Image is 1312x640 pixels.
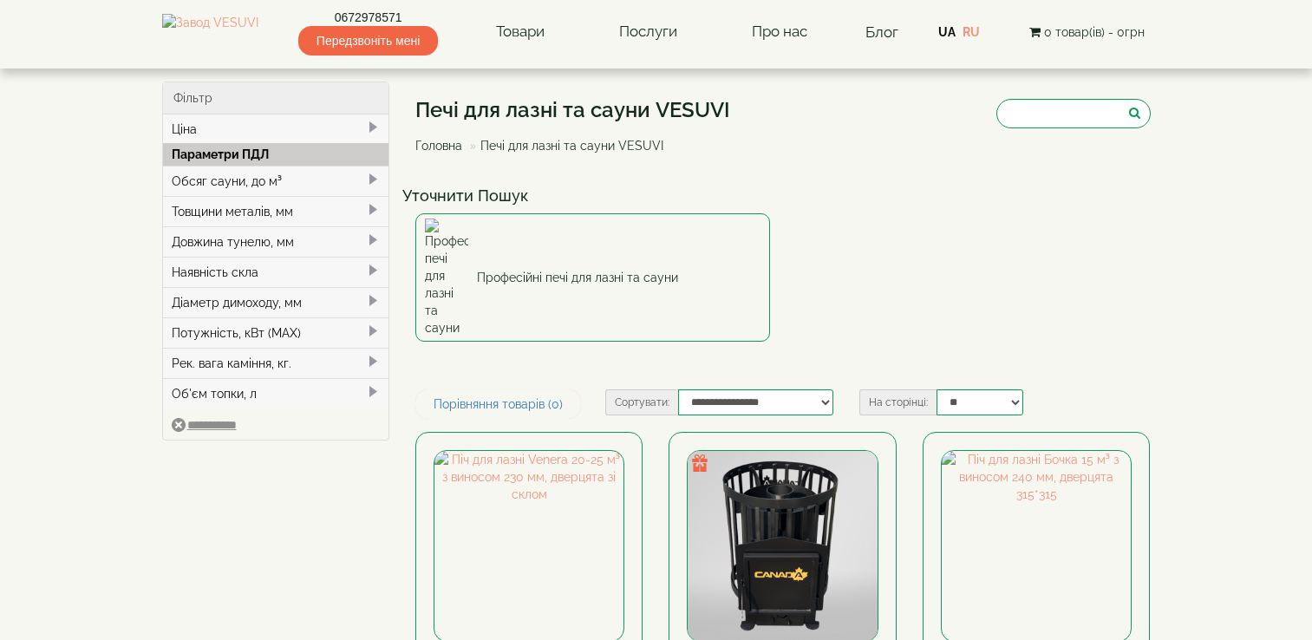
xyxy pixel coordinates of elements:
[163,114,389,144] div: Ціна
[163,348,389,378] div: Рек. вага каміння, кг.
[1044,25,1145,39] span: 0 товар(ів) - 0грн
[466,137,663,154] li: Печі для лазні та сауни VESUVI
[1024,23,1150,42] button: 0 товар(ів) - 0грн
[434,451,623,640] img: Піч для лазні Venera 20-25 м³ з виносом 230 мм, дверцята зі склом
[163,287,389,317] div: Діаметр димоходу, мм
[298,26,438,56] span: Передзвоніть мені
[163,317,389,348] div: Потужність, кВт (MAX)
[415,99,730,121] h1: Печі для лазні та сауни VESUVI
[415,139,462,153] a: Головна
[938,25,956,39] a: UA
[415,389,581,419] a: Порівняння товарів (0)
[162,14,258,50] img: Завод VESUVI
[163,378,389,408] div: Об'єм топки, л
[602,12,695,52] a: Послуги
[163,143,389,166] div: Параметри ПДЛ
[163,196,389,226] div: Товщини металів, мм
[163,226,389,257] div: Довжина тунелю, мм
[163,82,389,114] div: Фільтр
[163,166,389,196] div: Обсяг сауни, до м³
[688,451,877,640] img: Піч для лазні Бочка 15 м³ без виносу, дверцята 315*315
[479,12,562,52] a: Товари
[163,257,389,287] div: Наявність скла
[942,451,1131,640] img: Піч для лазні Бочка 15 м³ з виносом 240 мм, дверцята 315*315
[425,219,468,336] img: Професійні печі для лазні та сауни
[605,389,678,415] label: Сортувати:
[865,23,898,41] a: Блог
[734,12,825,52] a: Про нас
[402,187,1164,205] h4: Уточнити Пошук
[298,9,438,26] a: 0672978571
[963,25,980,39] a: RU
[691,454,708,472] img: gift
[415,213,770,342] a: Професійні печі для лазні та сауни Професійні печі для лазні та сауни
[859,389,937,415] label: На сторінці:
